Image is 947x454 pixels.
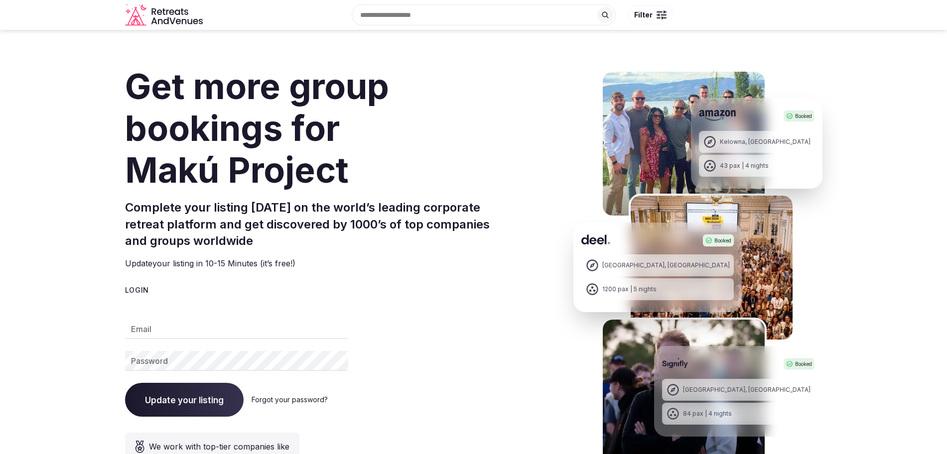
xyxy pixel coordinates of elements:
div: Booked [784,110,814,122]
div: 84 pax | 4 nights [683,410,732,418]
button: Filter [628,5,673,24]
div: [GEOGRAPHIC_DATA], [GEOGRAPHIC_DATA] [602,261,730,270]
div: 1200 pax | 5 nights [602,285,657,294]
div: Booked [703,234,734,246]
div: Kelowna, [GEOGRAPHIC_DATA] [720,138,811,146]
p: Update your listing in 10-15 Minutes (it’s free!) [125,257,513,269]
h1: Get more group bookings for Makú Project [125,66,513,191]
img: Deel Spain Retreat [629,194,795,341]
h2: Complete your listing [DATE] on the world’s leading corporate retreat platform and get discovered... [125,199,513,249]
svg: Retreats and Venues company logo [125,4,205,26]
img: Amazon Kelowna Retreat [601,70,767,218]
a: Visit the homepage [125,4,205,26]
button: Update your listing [125,383,244,417]
div: 43 pax | 4 nights [720,162,769,170]
div: Login [125,285,513,295]
div: Booked [784,358,814,370]
span: Update your listing [145,395,224,405]
a: Forgot your password? [252,395,328,404]
span: Filter [634,10,653,20]
div: [GEOGRAPHIC_DATA], [GEOGRAPHIC_DATA] [683,386,811,394]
